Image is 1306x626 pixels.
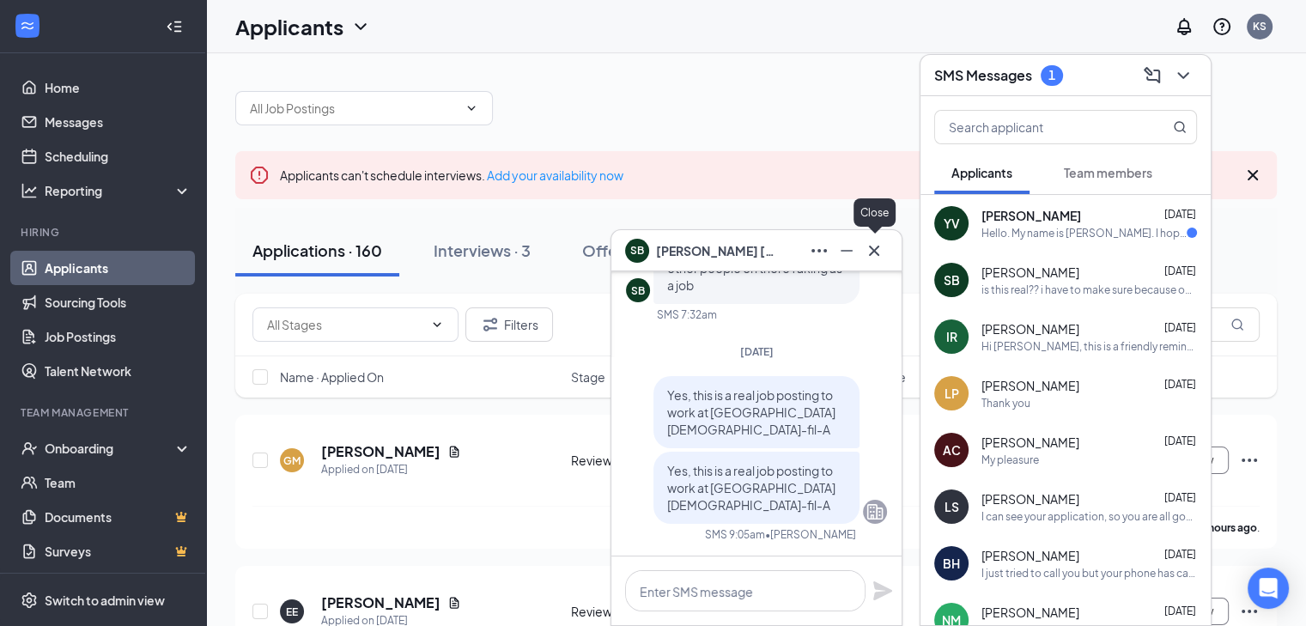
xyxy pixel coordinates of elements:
div: Review Stage [571,452,711,469]
div: SMS 9:05am [705,527,765,542]
button: Filter Filters [465,307,553,342]
input: Search applicant [935,111,1139,143]
svg: ChevronDown [1173,65,1194,86]
div: BH [943,555,960,572]
div: LP [945,385,959,402]
span: • [PERSON_NAME] [765,527,856,542]
span: Stage [571,368,605,386]
span: [DATE] [1164,378,1196,391]
svg: MagnifyingGlass [1230,318,1244,331]
svg: Document [447,596,461,610]
span: [PERSON_NAME] [981,207,1081,224]
svg: Analysis [21,182,38,199]
svg: UserCheck [21,440,38,457]
svg: Ellipses [1239,601,1260,622]
div: Close [853,198,896,227]
a: Scheduling [45,139,191,173]
div: I can see your application, so you are all good. [981,509,1197,524]
div: 1 [1048,68,1055,82]
div: Hi [PERSON_NAME], this is a friendly reminder. Your interview with [DEMOGRAPHIC_DATA]-fil-A for B... [981,339,1197,354]
span: Name · Applied On [280,368,384,386]
b: 9 hours ago [1200,521,1257,534]
span: Yes, this is a real job posting to work at [GEOGRAPHIC_DATA][DEMOGRAPHIC_DATA]-fil-A [667,463,835,513]
span: [PERSON_NAME] [981,320,1079,337]
svg: Settings [21,592,38,609]
input: All Job Postings [250,99,458,118]
button: Minimize [833,237,860,264]
svg: WorkstreamLogo [19,17,36,34]
div: Open Intercom Messenger [1248,568,1289,609]
div: Hiring [21,225,188,240]
div: Team Management [21,405,188,420]
span: [DATE] [1164,491,1196,504]
div: IR [946,328,957,345]
div: SMS 7:32am [657,307,717,322]
span: Applicants can't schedule interviews. [280,167,623,183]
span: [DATE] [1164,264,1196,277]
div: Onboarding [45,440,177,457]
span: Yes, this is a real job posting to work at [GEOGRAPHIC_DATA][DEMOGRAPHIC_DATA]-fil-A [667,387,835,437]
svg: ChevronDown [350,16,371,37]
a: Add your availability now [487,167,623,183]
div: LS [945,498,959,515]
div: I just tried to call you but your phone has calling restrictions. Please call me back if you are ... [981,566,1197,580]
div: Hello. My name is [PERSON_NAME]. I hope this message finds you well. I recently noticed an email ... [981,226,1187,240]
div: Thank you [981,396,1030,410]
svg: QuestionInfo [1212,16,1232,37]
div: YV [944,215,960,232]
div: Applied on [DATE] [321,461,461,478]
span: [PERSON_NAME] [981,434,1079,451]
svg: Filter [480,314,501,335]
svg: Minimize [836,240,857,261]
div: My pleasure [981,453,1039,467]
div: EE [286,605,298,619]
svg: ChevronDown [465,101,478,115]
a: Team [45,465,191,500]
svg: Ellipses [809,240,829,261]
div: SB [631,283,645,298]
div: Interviews · 3 [434,240,531,261]
span: [DATE] [1164,548,1196,561]
button: ComposeMessage [1139,62,1166,89]
div: SB [944,271,960,289]
span: [DATE] [1164,605,1196,617]
span: [DATE] [1164,321,1196,334]
svg: Document [447,445,461,459]
svg: ChevronDown [430,318,444,331]
svg: Cross [1242,165,1263,185]
span: [DATE] [1164,208,1196,221]
svg: Cross [864,240,884,261]
span: Team members [1064,165,1152,180]
a: Talent Network [45,354,191,388]
svg: Error [249,165,270,185]
span: [DATE] [1164,435,1196,447]
a: DocumentsCrown [45,500,191,534]
div: Reporting [45,182,192,199]
button: Ellipses [805,237,833,264]
a: Job Postings [45,319,191,354]
a: Messages [45,105,191,139]
button: ChevronDown [1169,62,1197,89]
h3: SMS Messages [934,66,1032,85]
h5: [PERSON_NAME] [321,442,440,461]
svg: ComposeMessage [1142,65,1163,86]
div: Review Stage [571,603,711,620]
input: All Stages [267,315,423,334]
span: [PERSON_NAME] [981,264,1079,281]
svg: Company [865,501,885,522]
div: Offers and hires · 3 [582,240,720,261]
a: Sourcing Tools [45,285,191,319]
button: Plane [872,580,893,601]
h1: Applicants [235,12,343,41]
span: [PERSON_NAME] [981,547,1079,564]
a: Applicants [45,251,191,285]
svg: Notifications [1174,16,1194,37]
svg: Collapse [166,18,183,35]
span: [PERSON_NAME] [981,604,1079,621]
span: [PERSON_NAME] [981,490,1079,507]
div: Switch to admin view [45,592,165,609]
div: KS [1253,19,1267,33]
span: Applicants [951,165,1012,180]
a: SurveysCrown [45,534,191,568]
button: Cross [860,237,888,264]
